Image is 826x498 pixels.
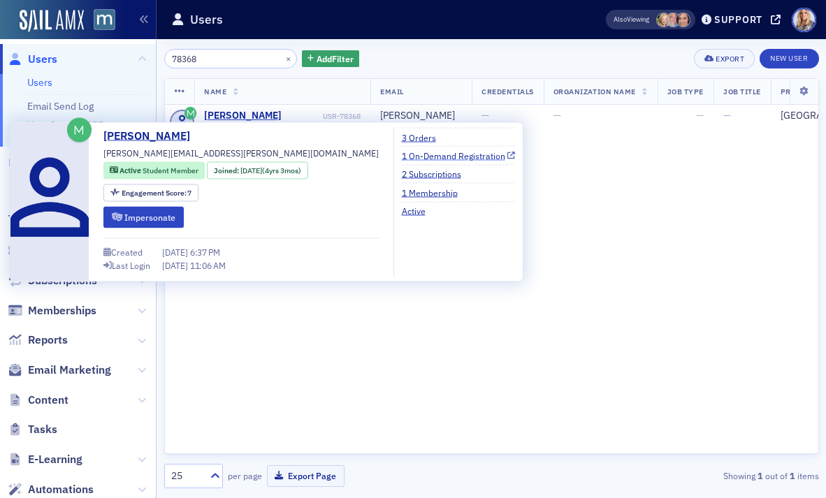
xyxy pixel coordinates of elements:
span: Memberships [28,303,96,318]
a: Email Marketing [8,362,111,378]
a: E-Learning [8,452,82,467]
span: Joined : [214,165,240,176]
span: Add Filter [317,52,354,65]
span: Name [204,87,226,96]
a: Active [402,205,436,217]
a: 1 On-Demand Registration [402,149,516,161]
span: — [481,109,489,122]
div: [PERSON_NAME][EMAIL_ADDRESS][PERSON_NAME][DOMAIN_NAME] [380,110,462,159]
a: Tasks [8,422,57,437]
a: Registrations [8,243,96,258]
span: 11:06 AM [190,259,226,270]
span: Credentials [481,87,534,96]
a: 3 Orders [402,131,447,143]
div: Also [614,15,627,24]
strong: 1 [755,469,765,482]
a: User Custom CPE [27,119,103,131]
span: Rebekah Olson [656,13,671,27]
span: [PERSON_NAME][EMAIL_ADDRESS][PERSON_NAME][DOMAIN_NAME] [103,147,379,159]
span: [DATE] [162,247,190,258]
strong: 1 [788,469,797,482]
a: Reports [8,332,68,348]
a: [PERSON_NAME] [103,128,201,145]
div: 25 [171,469,202,483]
a: Orders [8,214,62,229]
button: Export [694,49,755,68]
button: AddFilter [302,50,359,68]
a: Organizations [8,154,99,169]
div: Support [714,13,762,26]
div: USR-78368 [284,112,361,121]
span: Content [28,393,68,408]
span: Reports [28,332,68,348]
div: (4yrs 3mos) [240,165,301,176]
input: Search… [164,49,298,68]
a: Events & Products [8,184,121,199]
span: Katie Foo [676,13,690,27]
span: Users [28,52,57,67]
a: Email Send Log [27,100,94,112]
a: Subscriptions [8,273,97,288]
button: Export Page [267,465,345,487]
span: Dee Sullivan [666,13,681,27]
span: Automations [28,482,94,497]
img: SailAMX [20,10,84,32]
span: — [723,109,731,122]
span: Active [119,166,143,175]
span: Job Title [723,87,761,96]
a: [PERSON_NAME] [204,110,282,122]
a: 1 Membership [402,186,468,198]
span: [DATE] [240,165,262,175]
a: Memberships [8,303,96,318]
div: Export [716,55,744,63]
div: Created [111,249,143,256]
button: × [282,52,295,64]
span: 6:37 PM [190,247,220,258]
span: — [696,109,704,122]
span: Tasks [28,422,57,437]
a: New User [760,49,818,68]
span: Organization Name [553,87,636,96]
div: Showing out of items [610,469,818,482]
a: Content [8,393,68,408]
button: Impersonate [103,206,184,228]
label: per page [228,469,262,482]
h1: Users [190,11,223,28]
a: Automations [8,482,94,497]
span: Student Member [143,166,198,175]
a: Users [27,76,52,89]
a: Users [8,52,57,67]
span: E-Learning [28,452,82,467]
img: SailAMX [94,9,115,31]
span: Job Type [667,87,704,96]
span: [DATE] [162,259,190,270]
span: Viewing [614,15,649,24]
div: Joined: 2021-06-08 00:00:00 [207,162,307,180]
div: Last Login [112,261,150,269]
span: — [553,109,561,122]
span: Email [380,87,404,96]
div: Engagement Score: 7 [103,184,198,201]
div: Active: Active: Student Member [103,162,205,180]
a: View Homepage [84,9,115,33]
a: 2 Subscriptions [402,168,472,180]
div: 7 [122,189,192,196]
span: Profile [792,8,816,32]
span: Engagement Score : [122,187,188,197]
a: Active Student Member [110,165,198,176]
span: Email Marketing [28,362,111,378]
